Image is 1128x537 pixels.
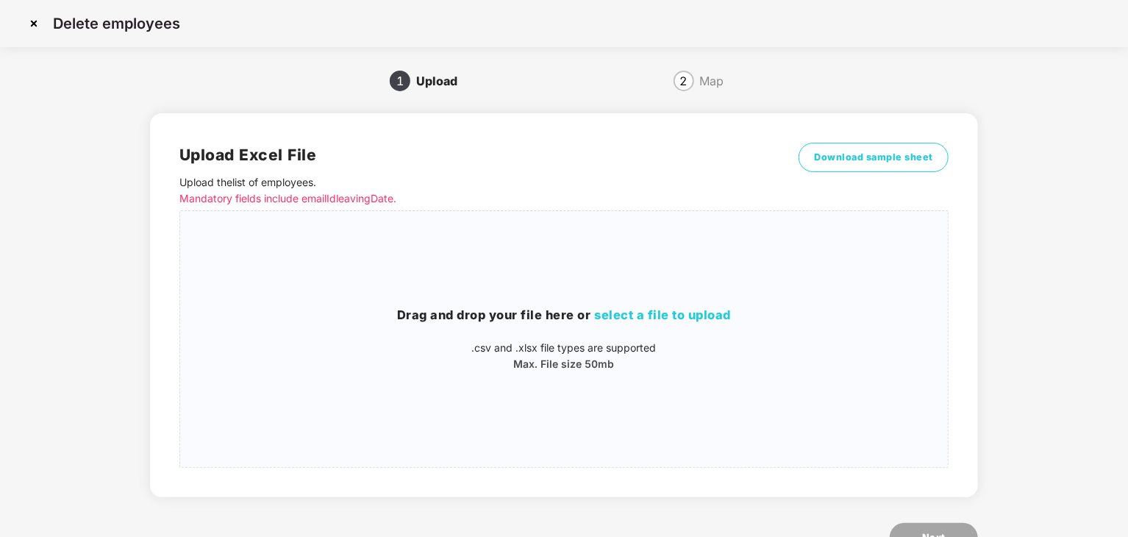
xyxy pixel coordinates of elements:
[180,340,948,356] p: .csv and .xlsx file types are supported
[179,191,756,207] p: Mandatory fields include emailId leavingDate.
[22,12,46,35] img: svg+xml;base64,PHN2ZyBpZD0iQ3Jvc3MtMzJ4MzIiIHhtbG5zPSJodHRwOi8vd3d3LnczLm9yZy8yMDAwL3N2ZyIgd2lkdG...
[594,307,731,322] span: select a file to upload
[416,69,469,93] div: Upload
[179,143,756,167] h2: Upload Excel File
[700,69,724,93] div: Map
[180,306,948,325] h3: Drag and drop your file here or
[814,150,933,165] span: Download sample sheet
[179,174,756,207] p: Upload the list of employees .
[799,143,949,172] button: Download sample sheet
[180,211,948,467] span: Drag and drop your file here orselect a file to upload.csv and .xlsx file types are supportedMax....
[396,75,404,87] span: 1
[53,15,180,32] p: Delete employees
[180,356,948,372] p: Max. File size 50mb
[680,75,688,87] span: 2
